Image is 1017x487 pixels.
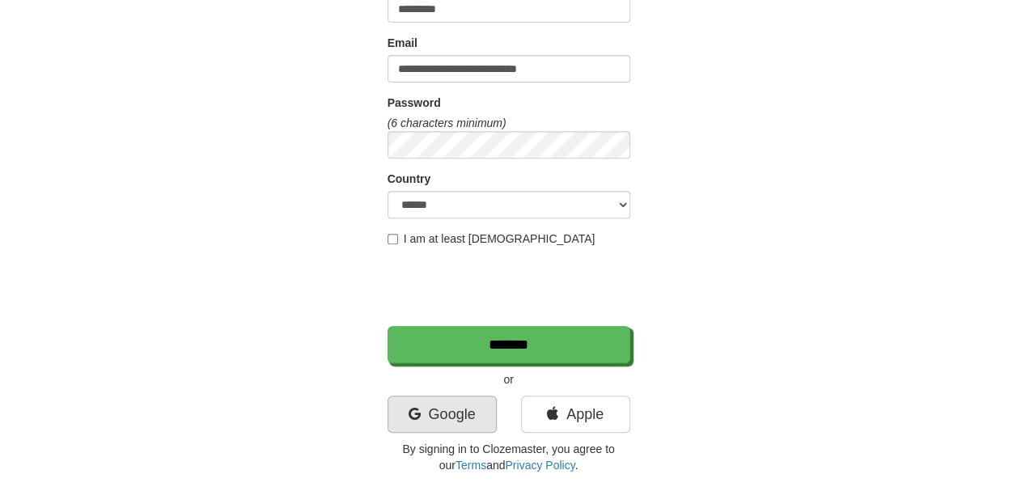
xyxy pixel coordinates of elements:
p: By signing in to Clozemaster, you agree to our and . [388,441,630,473]
input: I am at least [DEMOGRAPHIC_DATA] [388,234,398,244]
a: Apple [521,396,630,433]
label: Password [388,95,441,111]
a: Google [388,396,497,433]
em: (6 characters minimum) [388,116,506,129]
iframe: reCAPTCHA [388,255,634,318]
p: or [388,371,630,387]
label: Country [388,171,431,187]
label: I am at least [DEMOGRAPHIC_DATA] [388,231,595,247]
a: Terms [456,459,486,472]
a: Privacy Policy [505,459,574,472]
label: Email [388,35,417,51]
